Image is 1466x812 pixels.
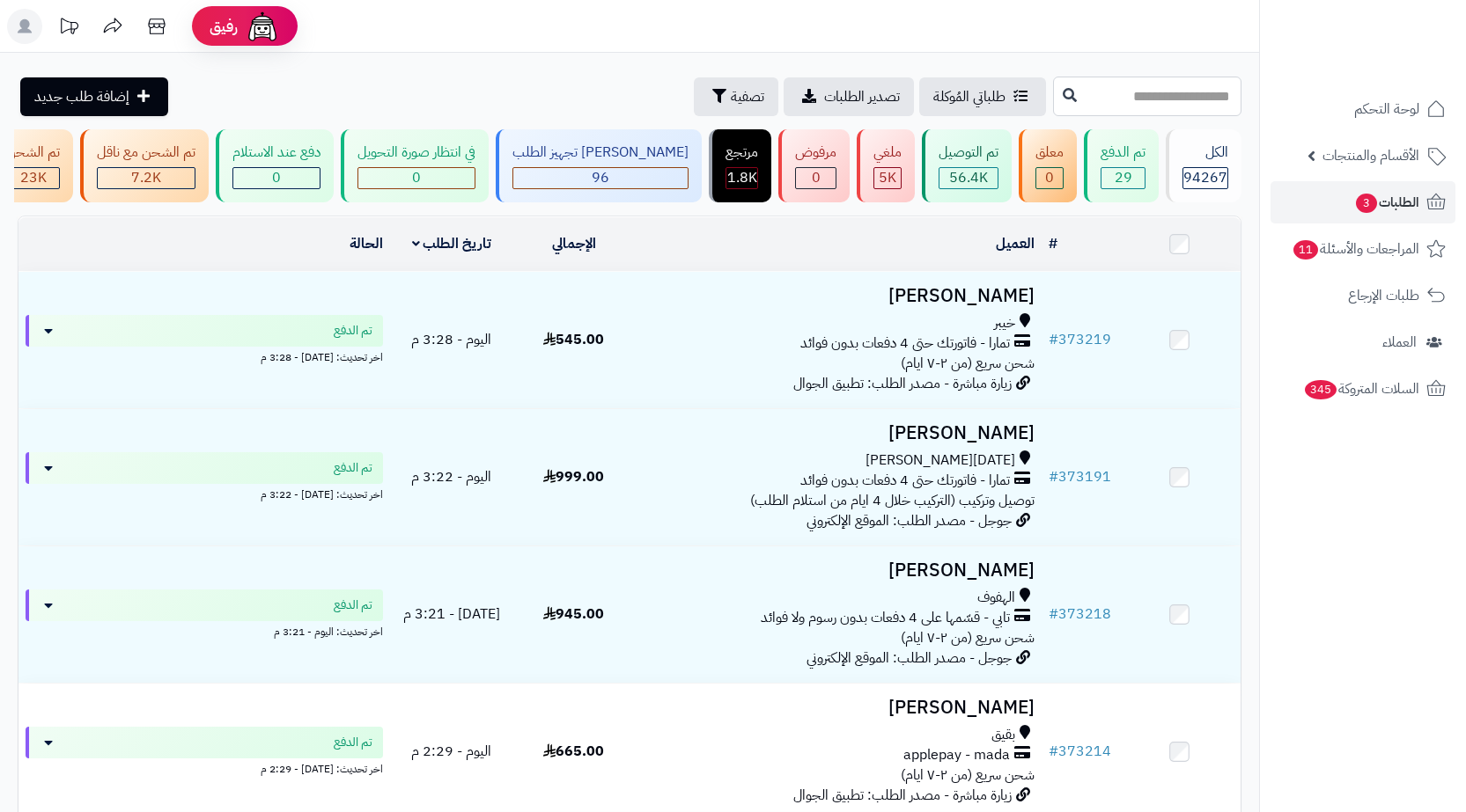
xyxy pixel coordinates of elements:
div: 56448 [939,168,998,188]
a: تم الشحن مع ناقل 7.2K [77,129,212,202]
a: #373219 [1049,329,1111,350]
a: دفع عند الاستلام 0 [212,129,337,202]
a: طلباتي المُوكلة [919,77,1046,116]
span: 96 [592,167,609,188]
span: applepay - mada [903,745,1010,765]
span: تمارا - فاتورتك حتى 4 دفعات بدون فوائد [800,471,1010,491]
div: تم الشحن مع ناقل [97,143,195,163]
span: بقيق [991,725,1015,745]
span: [DATE] - 3:21 م [403,604,500,625]
div: معلق [1035,143,1064,163]
span: تصفية [731,86,764,107]
div: 4954 [874,168,901,188]
div: اخر تحديث: [DATE] - 2:29 م [26,758,383,777]
div: 0 [233,168,320,188]
span: تابي - قسّمها على 4 دفعات بدون رسوم ولا فوائد [761,608,1010,628]
div: تم الدفع [1101,143,1146,163]
div: 96 [513,168,688,188]
a: العملاء [1271,321,1455,363]
div: 29 [1101,168,1145,188]
div: مرفوض [795,143,836,163]
a: الإجمالي [552,233,596,254]
a: تم الدفع 29 [1080,129,1162,202]
a: السلات المتروكة345 [1271,368,1455,410]
span: تمارا - فاتورتك حتى 4 دفعات بدون فوائد [800,333,1010,354]
div: 0 [1036,168,1063,188]
span: رفيق [210,16,238,37]
span: إضافة طلب جديد [34,86,129,107]
span: اليوم - 3:28 م [411,329,491,350]
a: إضافة طلب جديد [20,77,168,116]
span: توصيل وتركيب (التركيب خلال 4 ايام من استلام الطلب) [750,490,1035,511]
a: #373191 [1049,466,1111,487]
span: # [1049,604,1058,625]
span: تصدير الطلبات [824,86,900,107]
span: 56.4K [949,167,988,188]
span: السلات المتروكة [1303,377,1419,401]
a: مرفوض 0 [775,129,853,202]
span: الهفوف [977,588,1015,608]
span: 29 [1115,167,1132,188]
span: المراجعات والأسئلة [1292,237,1419,261]
span: شحن سريع (من ٢-٧ ايام) [901,764,1035,786]
span: 0 [412,167,421,188]
span: 345 [1305,380,1337,399]
span: 3 [1356,194,1377,213]
a: المراجعات والأسئلة11 [1271,228,1455,270]
span: جوجل - مصدر الطلب: الموقع الإلكتروني [807,647,1012,669]
span: لوحة التحكم [1354,97,1419,121]
span: 665.00 [543,741,604,762]
span: الأقسام والمنتجات [1322,143,1419,168]
div: اخر تحديث: اليوم - 3:21 م [26,621,383,640]
img: ai-face.png [245,9,280,44]
span: طلبات الإرجاع [1348,283,1419,308]
span: 23K [20,167,47,188]
span: تم الدفع [334,459,372,477]
span: خيبر [994,313,1015,333]
span: شحن سريع (من ٢-٧ ايام) [901,353,1035,374]
h3: [PERSON_NAME] [642,560,1035,581]
div: مرتجع [726,143,758,163]
a: ملغي 5K [853,129,918,202]
div: الكل [1182,143,1228,163]
span: تم الدفع [334,322,372,340]
span: 11 [1293,240,1319,260]
span: # [1049,466,1058,487]
div: تم التوصيل [939,143,998,163]
a: لوحة التحكم [1271,88,1455,130]
div: تم الشحن [6,143,60,163]
span: [DATE][PERSON_NAME] [866,450,1015,471]
span: # [1049,329,1058,350]
a: العميل [996,233,1035,254]
span: الطلبات [1354,190,1419,215]
span: تم الدفع [334,734,372,751]
div: 7223 [98,168,195,188]
a: #373218 [1049,604,1111,625]
span: 1.8K [727,167,757,188]
span: تم الدفع [334,596,372,614]
span: جوجل - مصدر الطلب: الموقع الإلكتروني [807,510,1012,531]
h3: [PERSON_NAME] [642,286,1035,306]
span: 5K [879,167,896,188]
div: في انتظار صورة التحويل [357,143,475,163]
a: تاريخ الطلب [412,233,492,254]
a: مرتجع 1.8K [705,129,775,202]
div: 1806 [726,168,757,188]
a: تم التوصيل 56.4K [918,129,1015,202]
span: 545.00 [543,329,604,350]
span: اليوم - 2:29 م [411,741,491,762]
span: 945.00 [543,604,604,625]
a: #373214 [1049,741,1111,762]
a: الكل94267 [1162,129,1245,202]
div: اخر تحديث: [DATE] - 3:22 م [26,484,383,502]
div: [PERSON_NAME] تجهيز الطلب [512,143,689,163]
a: تحديثات المنصة [47,9,91,48]
span: 7.2K [131,167,161,188]
div: دفع عند الاستلام [232,143,320,163]
a: تصدير الطلبات [784,77,914,116]
a: طلبات الإرجاع [1271,274,1455,317]
div: ملغي [873,143,902,163]
span: زيارة مباشرة - مصدر الطلب: تطبيق الجوال [793,373,1012,394]
button: تصفية [694,77,778,116]
a: الحالة [350,233,383,254]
